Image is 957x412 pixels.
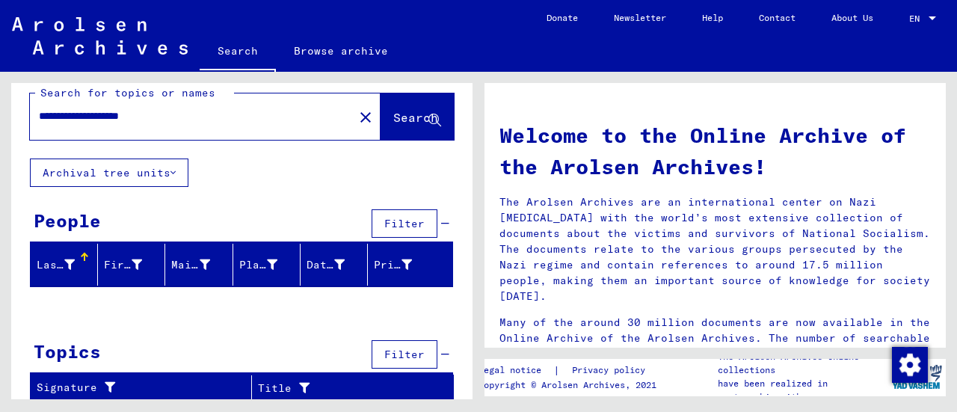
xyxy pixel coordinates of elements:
div: Maiden Name [171,257,209,273]
p: The Arolsen Archives are an international center on Nazi [MEDICAL_DATA] with the world’s most ext... [499,194,931,304]
button: Filter [372,209,437,238]
mat-header-cell: Prisoner # [368,244,452,286]
div: Title [258,381,416,396]
div: Topics [34,338,101,365]
button: Clear [351,102,381,132]
button: Search [381,93,454,140]
div: Title [258,376,435,400]
div: Signature [37,376,251,400]
div: Last Name [37,253,97,277]
a: Privacy policy [560,363,663,378]
p: The Arolsen Archives online collections [718,350,888,377]
mat-label: Search for topics or names [40,86,215,99]
img: Zustimmung ändern [892,347,928,383]
p: Copyright © Arolsen Archives, 2021 [478,378,663,392]
mat-header-cell: Date of Birth [301,244,368,286]
mat-select-trigger: EN [909,13,920,24]
div: Prisoner # [374,253,434,277]
div: Place of Birth [239,257,277,273]
p: Many of the around 30 million documents are now available in the Online Archive of the Arolsen Ar... [499,315,931,362]
div: Maiden Name [171,253,232,277]
div: First Name [104,257,142,273]
div: Date of Birth [307,257,345,273]
div: Last Name [37,257,75,273]
div: Signature [37,380,233,396]
a: Browse archive [276,33,406,69]
span: Search [393,110,438,125]
mat-header-cell: Last Name [31,244,98,286]
a: Search [200,33,276,72]
mat-header-cell: Place of Birth [233,244,301,286]
div: Prisoner # [374,257,412,273]
p: have been realized in partnership with [718,377,888,404]
h1: Welcome to the Online Archive of the Arolsen Archives! [499,120,931,182]
mat-icon: close [357,108,375,126]
div: | [478,363,663,378]
button: Archival tree units [30,159,188,187]
div: Place of Birth [239,253,300,277]
mat-header-cell: First Name [98,244,165,286]
img: yv_logo.png [889,358,945,396]
a: Legal notice [478,363,553,378]
div: Date of Birth [307,253,367,277]
mat-header-cell: Maiden Name [165,244,233,286]
img: Arolsen_neg.svg [12,17,188,55]
button: Filter [372,340,437,369]
span: Filter [384,348,425,361]
div: People [34,207,101,234]
div: First Name [104,253,164,277]
span: Filter [384,217,425,230]
div: Zustimmung ändern [891,346,927,382]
